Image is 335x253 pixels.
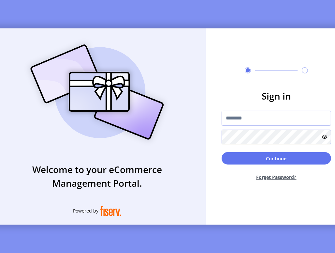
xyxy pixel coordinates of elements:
img: card_Illustration.svg [21,37,174,147]
h3: Sign in [222,89,331,103]
span: Powered by [73,207,98,214]
button: Forget Password? [222,168,331,186]
button: Continue [222,152,331,165]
